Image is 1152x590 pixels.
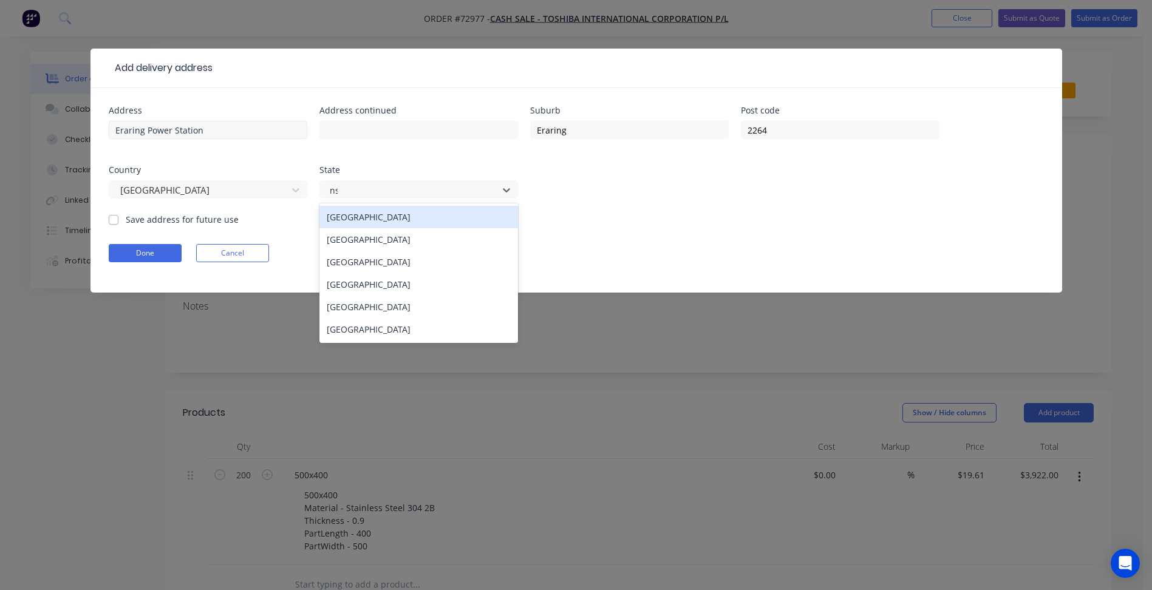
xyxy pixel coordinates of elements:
div: Add delivery address [109,61,213,75]
button: Cancel [196,244,269,262]
div: Address [109,106,307,115]
div: [GEOGRAPHIC_DATA] [319,318,518,341]
div: [GEOGRAPHIC_DATA] [319,296,518,318]
label: Save address for future use [126,213,239,226]
div: [GEOGRAPHIC_DATA] [319,273,518,296]
div: [GEOGRAPHIC_DATA] [319,206,518,228]
button: Done [109,244,182,262]
div: Open Intercom Messenger [1111,549,1140,578]
div: Suburb [530,106,729,115]
div: Country [109,166,307,174]
div: Post code [741,106,939,115]
div: State [319,166,518,174]
div: Address continued [319,106,518,115]
div: [GEOGRAPHIC_DATA] [319,228,518,251]
div: [GEOGRAPHIC_DATA] [319,251,518,273]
